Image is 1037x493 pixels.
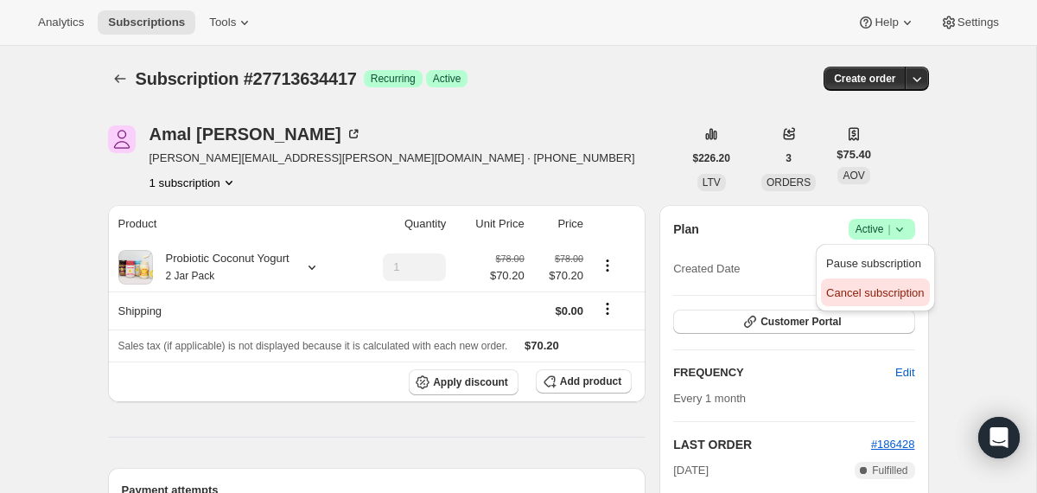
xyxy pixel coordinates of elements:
[885,359,925,387] button: Edit
[895,364,914,381] span: Edit
[38,16,84,29] span: Analytics
[108,205,355,243] th: Product
[821,279,929,306] button: Cancel subscription
[150,150,635,167] span: [PERSON_NAME][EMAIL_ADDRESS][PERSON_NAME][DOMAIN_NAME] · [PHONE_NUMBER]
[433,72,461,86] span: Active
[28,10,94,35] button: Analytics
[556,304,584,317] span: $0.00
[856,221,908,238] span: Active
[108,125,136,153] span: Amal Aslan
[930,10,1009,35] button: Settings
[673,436,871,453] h2: LAST ORDER
[673,221,699,238] h2: Plan
[594,256,621,275] button: Product actions
[871,436,915,453] button: #186428
[150,174,238,191] button: Product actions
[673,310,914,334] button: Customer Portal
[536,369,632,394] button: Add product
[767,176,811,189] span: ORDERS
[560,375,621,388] span: Add product
[594,299,621,318] button: Shipping actions
[150,125,362,143] div: Amal [PERSON_NAME]
[875,16,898,29] span: Help
[153,250,289,285] div: Probiotic Coconut Yogurt
[760,315,841,329] span: Customer Portal
[786,151,792,165] span: 3
[872,464,907,477] span: Fulfilled
[490,267,525,285] span: $70.20
[354,205,451,243] th: Quantity
[673,392,746,405] span: Every 1 month
[673,260,740,278] span: Created Date
[978,417,1020,458] div: Open Intercom Messenger
[826,286,924,299] span: Cancel subscription
[496,253,525,264] small: $78.00
[824,67,906,91] button: Create order
[683,146,741,170] button: $226.20
[775,146,802,170] button: 3
[451,205,529,243] th: Unit Price
[843,170,864,182] span: AOV
[693,151,730,165] span: $226.20
[209,16,236,29] span: Tools
[409,369,518,395] button: Apply discount
[673,364,895,381] h2: FREQUENCY
[433,375,508,389] span: Apply discount
[887,222,890,236] span: |
[837,146,871,163] span: $75.40
[166,270,215,282] small: 2 Jar Pack
[371,72,416,86] span: Recurring
[834,72,895,86] span: Create order
[535,267,583,285] span: $70.20
[118,340,508,352] span: Sales tax (if applicable) is not displayed because it is calculated with each new order.
[555,253,583,264] small: $78.00
[199,10,264,35] button: Tools
[108,67,132,91] button: Subscriptions
[525,339,559,352] span: $70.20
[98,10,195,35] button: Subscriptions
[108,291,355,330] th: Shipping
[136,69,357,88] span: Subscription #27713634417
[673,462,709,479] span: [DATE]
[826,257,921,270] span: Pause subscription
[108,16,185,29] span: Subscriptions
[703,176,721,189] span: LTV
[957,16,999,29] span: Settings
[118,250,153,285] img: product img
[821,249,929,277] button: Pause subscription
[871,438,915,451] a: #186428
[847,10,926,35] button: Help
[530,205,588,243] th: Price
